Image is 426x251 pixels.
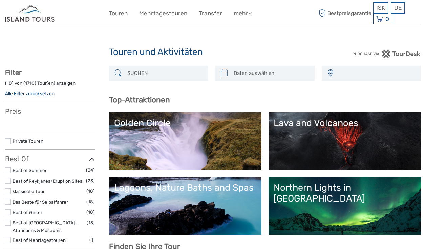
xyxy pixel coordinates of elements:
[86,198,95,206] span: (18)
[109,242,180,251] b: Finden Sie Ihre Tour
[114,118,256,128] div: Golden Circle
[5,107,95,116] h3: Preis
[5,68,22,77] strong: Filter
[199,8,222,18] a: Transfer
[5,155,95,163] h3: Best Of
[5,5,55,22] img: Iceland ProTravel
[384,16,390,22] span: 0
[125,67,205,79] input: SUCHEN
[274,118,416,128] div: Lava and Volcanoes
[391,2,405,14] div: DE
[86,208,95,216] span: (18)
[13,189,45,194] a: klassische Tour
[352,49,421,58] img: PurchaseViaTourDesk.png
[231,67,311,79] input: Daten auswählen
[109,47,317,58] h1: Touren und Aktivitäten
[274,118,416,165] a: Lava and Volcanoes
[5,80,95,90] div: ( ) von ( ) Tour(en) anzeigen
[7,80,12,86] label: 18
[317,8,371,19] span: Bestpreisgarantie
[13,178,82,184] a: Best of Reykjanes/Eruption Sites
[5,91,55,96] a: Alle Filter zurücksetzen
[274,182,416,204] div: Northern Lights in [GEOGRAPHIC_DATA]
[114,182,256,230] a: Lagoons, Nature Baths and Spas
[86,187,95,195] span: (18)
[114,182,256,193] div: Lagoons, Nature Baths and Spas
[25,80,35,86] label: 1710
[13,199,68,205] a: Das Beste für Selbstfahrer
[109,95,170,104] b: Top-Attraktionen
[139,8,187,18] a: Mehrtagestouren
[13,168,47,173] a: Best of Summer
[86,177,95,185] span: (23)
[274,182,416,230] a: Northern Lights in [GEOGRAPHIC_DATA]
[87,219,95,227] span: (15)
[13,237,66,243] a: Best of Mehrtagestouren
[234,8,252,18] a: mehr
[109,8,128,18] a: Touren
[13,220,78,233] a: Best of [GEOGRAPHIC_DATA] - Attractions & Museums
[376,4,385,11] span: ISK
[114,118,256,165] a: Golden Circle
[89,236,95,244] span: (1)
[13,210,42,215] a: Best of Winter
[13,138,43,144] a: Private Touren
[86,166,95,174] span: (34)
